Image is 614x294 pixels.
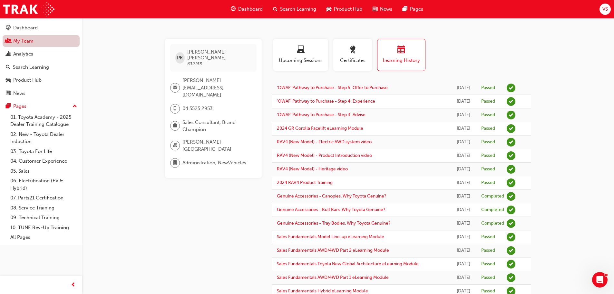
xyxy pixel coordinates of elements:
div: Fri Jul 25 2025 09:38:00 GMT+0930 (Australian Central Standard Time) [455,260,472,268]
div: Passed [481,248,495,254]
a: All Pages [8,232,80,242]
span: Pages [410,5,423,13]
a: 01. Toyota Academy - 2025 Dealer Training Catalogue [8,112,80,129]
span: prev-icon [71,281,76,289]
a: pages-iconPages [397,3,428,16]
span: Search Learning [280,5,316,13]
div: Fri Jul 25 2025 09:28:19 GMT+0930 (Australian Central Standard Time) [455,274,472,281]
a: RAV4 (New Model) - Product Introduction video [277,153,372,158]
span: learningRecordVerb_PASS-icon [507,165,515,174]
span: calendar-icon [397,46,405,55]
span: people-icon [6,38,11,44]
span: 632155 [187,61,202,66]
span: learningRecordVerb_COMPLETE-icon [507,192,515,201]
div: Mon Aug 11 2025 09:44:23 GMT+0930 (Australian Central Standard Time) [455,152,472,159]
span: Sales Consultant, Brand Champion [182,119,251,133]
a: 06. Electrification (EV & Hybrid) [8,176,80,193]
a: RAV4 (New Model) - Heritage video [277,166,348,172]
span: News [380,5,392,13]
a: Product Hub [3,74,80,86]
button: Certificates [333,39,372,71]
span: learningRecordVerb_PASS-icon [507,97,515,106]
iframe: Intercom live chat [592,272,608,288]
div: Fri Jul 25 2025 10:38:42 GMT+0930 (Australian Central Standard Time) [455,193,472,200]
div: Mon Aug 11 2025 09:37:26 GMT+0930 (Australian Central Standard Time) [455,179,472,187]
a: 09. Technical Training [8,213,80,223]
span: organisation-icon [173,141,177,150]
button: Pages [3,100,80,112]
div: Passed [481,275,495,281]
div: Passed [481,126,495,132]
div: Completed [481,207,504,213]
a: Analytics [3,48,80,60]
span: learningRecordVerb_PASS-icon [507,151,515,160]
div: Fri Jul 25 2025 10:19:34 GMT+0930 (Australian Central Standard Time) [455,220,472,227]
a: 10. TUNE Rev-Up Training [8,223,80,233]
span: Certificates [338,57,367,64]
span: 04 5525 2953 [182,105,213,112]
a: car-iconProduct Hub [321,3,367,16]
div: Completed [481,193,504,199]
div: Passed [481,139,495,145]
div: Fri Jul 25 2025 10:00:22 GMT+0930 (Australian Central Standard Time) [455,247,472,254]
div: Mon Aug 11 2025 09:45:29 GMT+0930 (Australian Central Standard Time) [455,138,472,146]
a: news-iconNews [367,3,397,16]
img: Trak [3,2,54,16]
a: Sales Fundamentals AWD/4WD Part 1 eLearning Module [277,275,389,280]
a: My Team [3,35,80,47]
span: learningRecordVerb_PASS-icon [507,233,515,241]
button: Learning History [377,39,425,71]
span: award-icon [349,46,356,55]
span: news-icon [373,5,377,13]
span: Product Hub [334,5,362,13]
div: Pages [13,103,26,110]
div: Dashboard [13,24,38,32]
a: 'OWAF' Pathway to Purchase - Step 3: Advise [277,112,365,117]
span: learningRecordVerb_PASS-icon [507,178,515,187]
span: learningRecordVerb_COMPLETE-icon [507,206,515,214]
div: Analytics [13,50,33,58]
a: 08. Service Training [8,203,80,213]
span: Upcoming Sessions [278,57,323,64]
span: guage-icon [6,25,11,31]
span: up-icon [73,102,77,111]
a: 04. Customer Experience [8,156,80,166]
div: Mon Aug 11 2025 09:49:06 GMT+0930 (Australian Central Standard Time) [455,125,472,132]
div: Passed [481,261,495,267]
a: search-iconSearch Learning [268,3,321,16]
span: PK [177,54,183,62]
span: [PERSON_NAME] [PERSON_NAME] [187,49,251,61]
a: 07. Parts21 Certification [8,193,80,203]
a: News [3,87,80,99]
span: learningRecordVerb_PASS-icon [507,111,515,119]
span: VS [602,5,608,13]
span: [PERSON_NAME][EMAIL_ADDRESS][DOMAIN_NAME] [182,77,251,99]
button: VS [599,4,611,15]
span: learningRecordVerb_PASS-icon [507,138,515,147]
span: learningRecordVerb_PASS-icon [507,124,515,133]
a: Sales Fundamentals AWD/4WD Part 2 eLearning Module [277,248,389,253]
span: learningRecordVerb_PASS-icon [507,246,515,255]
span: search-icon [6,65,10,70]
span: search-icon [273,5,278,13]
span: Learning History [382,57,420,64]
button: DashboardMy TeamAnalyticsSearch LearningProduct HubNews [3,21,80,100]
span: department-icon [173,159,177,167]
a: 05. Sales [8,166,80,176]
span: briefcase-icon [173,122,177,130]
div: Product Hub [13,76,42,84]
div: Fri Jul 25 2025 10:06:23 GMT+0930 (Australian Central Standard Time) [455,233,472,241]
span: car-icon [326,5,331,13]
span: guage-icon [231,5,236,13]
div: Passed [481,85,495,91]
span: learningRecordVerb_PASS-icon [507,260,515,269]
a: Search Learning [3,61,80,73]
a: guage-iconDashboard [226,3,268,16]
span: pages-icon [403,5,407,13]
div: Search Learning [13,64,49,71]
div: Completed [481,220,504,227]
div: Passed [481,153,495,159]
div: Fri Sep 19 2025 12:06:08 GMT+0930 (Australian Central Standard Time) [455,84,472,92]
a: Dashboard [3,22,80,34]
